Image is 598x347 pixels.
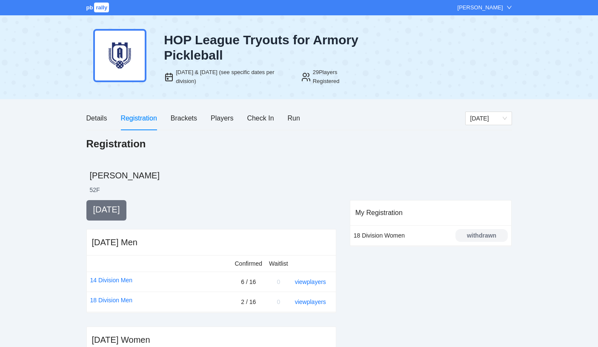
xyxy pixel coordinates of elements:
[92,236,137,248] div: [DATE] Men
[164,32,363,63] div: HOP League Tryouts for Armory Pickleball
[269,259,288,268] div: Waitlist
[247,113,274,123] div: Check In
[277,298,280,305] span: 0
[277,278,280,285] span: 0
[92,334,150,346] div: [DATE] Women
[313,68,363,86] div: 29 Players Registered
[171,113,197,123] div: Brackets
[355,201,506,225] div: My Registration
[470,112,507,125] span: Thursday
[93,205,120,214] span: [DATE]
[295,278,326,285] a: view players
[86,4,111,11] a: pbrally
[288,113,300,123] div: Run
[90,295,133,305] a: 18 Division Men
[90,186,100,194] li: 52 F
[354,231,438,240] div: 18 Division Women
[232,272,266,292] td: 6 / 16
[456,231,507,240] div: withdrawn
[235,259,263,268] div: Confirmed
[90,169,512,181] h2: [PERSON_NAME]
[86,137,146,151] h1: Registration
[93,29,146,82] img: armory-dark-blue.png
[90,275,133,285] a: 14 Division Men
[120,113,157,123] div: Registration
[94,3,109,12] span: rally
[211,113,233,123] div: Players
[86,113,107,123] div: Details
[176,68,291,86] div: [DATE] & [DATE] (see specific dates per division)
[232,292,266,312] td: 2 / 16
[506,5,512,10] span: down
[86,4,93,11] span: pb
[295,298,326,305] a: view players
[458,3,503,12] div: [PERSON_NAME]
